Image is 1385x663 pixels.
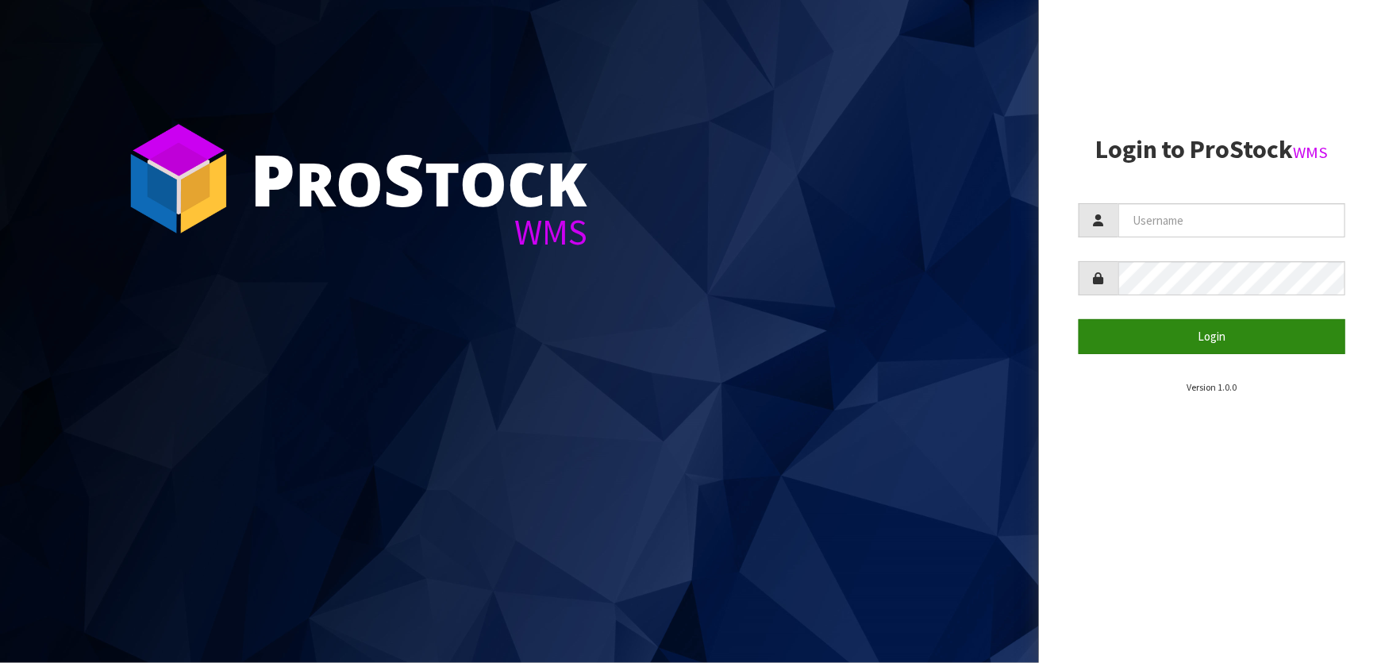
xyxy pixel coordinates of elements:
img: ProStock Cube [119,119,238,238]
input: Username [1118,203,1345,237]
span: S [383,130,425,227]
div: ro tock [250,143,587,214]
span: P [250,130,295,227]
h2: Login to ProStock [1079,136,1345,164]
div: WMS [250,214,587,250]
small: Version 1.0.0 [1187,381,1237,393]
small: WMS [1294,142,1329,163]
button: Login [1079,319,1345,353]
